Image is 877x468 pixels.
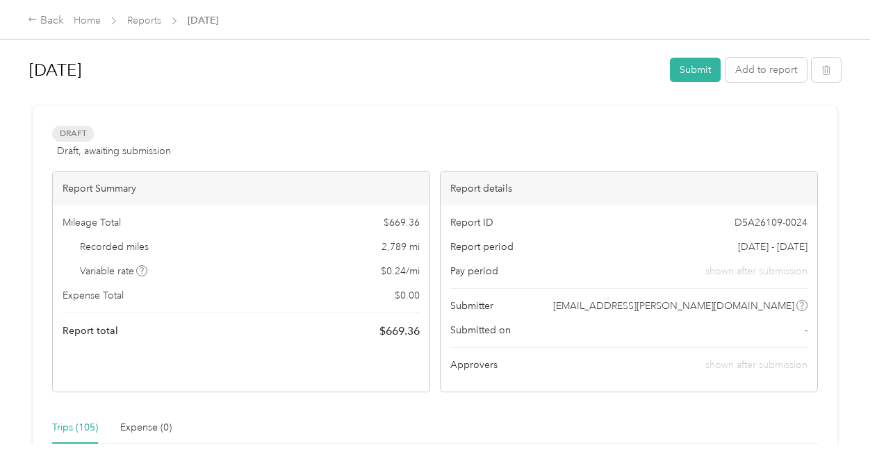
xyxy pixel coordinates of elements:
span: D5A26109-0024 [735,215,808,230]
span: $ 669.36 [379,323,420,340]
button: Submit [670,58,721,82]
div: Trips (105) [52,420,98,435]
span: Report total [63,324,118,338]
div: Report details [441,172,817,206]
div: Report Summary [53,172,429,206]
span: 2,789 mi [382,240,420,254]
button: Add to report [726,58,807,82]
h1: Aug 2025 [29,53,660,87]
span: [EMAIL_ADDRESS][PERSON_NAME][DOMAIN_NAME] [553,299,794,313]
div: Expense (0) [120,420,172,435]
span: Submitter [450,299,493,313]
div: Back [28,12,64,29]
span: $ 0.00 [395,288,420,303]
span: Report ID [450,215,493,230]
span: $ 0.24 / mi [381,264,420,278]
span: shown after submission [705,359,808,371]
span: Draft, awaiting submission [57,144,171,158]
span: Recorded miles [80,240,149,254]
span: Pay period [450,264,498,278]
span: Draft [52,126,94,142]
iframe: Everlance-gr Chat Button Frame [799,390,877,468]
a: Home [74,15,101,26]
span: shown after submission [705,264,808,278]
span: Mileage Total [63,215,121,230]
span: Submitted on [450,323,511,337]
span: Variable rate [80,264,148,278]
span: Report period [450,240,514,254]
span: Approvers [450,358,498,372]
span: - [805,323,808,337]
a: Reports [127,15,161,26]
span: $ 669.36 [384,215,420,230]
span: [DATE] [188,13,218,28]
span: [DATE] - [DATE] [738,240,808,254]
span: Expense Total [63,288,124,303]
